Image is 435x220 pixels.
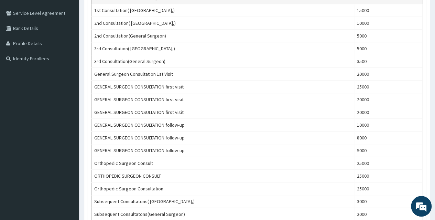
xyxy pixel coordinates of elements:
div: Minimize live chat window [113,3,129,20]
td: GENERAL SURGEON CONSULTATION first visit [91,106,354,119]
td: 20000 [354,93,423,106]
td: 2nd Consultation(General Surgeon) [91,30,354,42]
td: 25000 [354,170,423,182]
div: Chat with us now [36,39,116,48]
td: 15000 [354,4,423,17]
td: 10000 [354,17,423,30]
td: 25000 [354,182,423,195]
td: GENERAL SURGEON CONSULTATION first visit [91,93,354,106]
td: 20000 [354,68,423,81]
td: 10000 [354,119,423,132]
img: d_794563401_company_1708531726252_794563401 [13,34,28,52]
td: 5000 [354,30,423,42]
td: 25000 [354,81,423,93]
textarea: Type your message and hit 'Enter' [3,147,131,171]
td: 3500 [354,55,423,68]
td: 5000 [354,42,423,55]
td: GENERAL SURGEON CONSULTATION follow-up [91,119,354,132]
td: Subsequent Consultatons( [GEOGRAPHIC_DATA],) [91,195,354,208]
td: 2nd Consultation( [GEOGRAPHIC_DATA],) [91,17,354,30]
td: 20000 [354,106,423,119]
td: General Surgeon Consultation 1st Visit [91,68,354,81]
td: GENERAL SURGEON CONSULTATION follow-up [91,132,354,144]
td: 3rd Consultation(General Surgeon) [91,55,354,68]
td: 25000 [354,157,423,170]
td: Orthopedic Surgeon Consultation [91,182,354,195]
td: GENERAL SURGEON CONSULTATION follow-up [91,144,354,157]
span: We're online! [40,66,95,136]
td: 9000 [354,144,423,157]
td: GENERAL SURGEON CONSULTATION first visit [91,81,354,93]
td: Orthopedic Surgeon Consult [91,157,354,170]
td: 3rd Consultation( [GEOGRAPHIC_DATA],) [91,42,354,55]
td: 1st Consultation( [GEOGRAPHIC_DATA],) [91,4,354,17]
td: 3000 [354,195,423,208]
td: 8000 [354,132,423,144]
td: ORTHOPEDIC SURGEON CONSULT [91,170,354,182]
